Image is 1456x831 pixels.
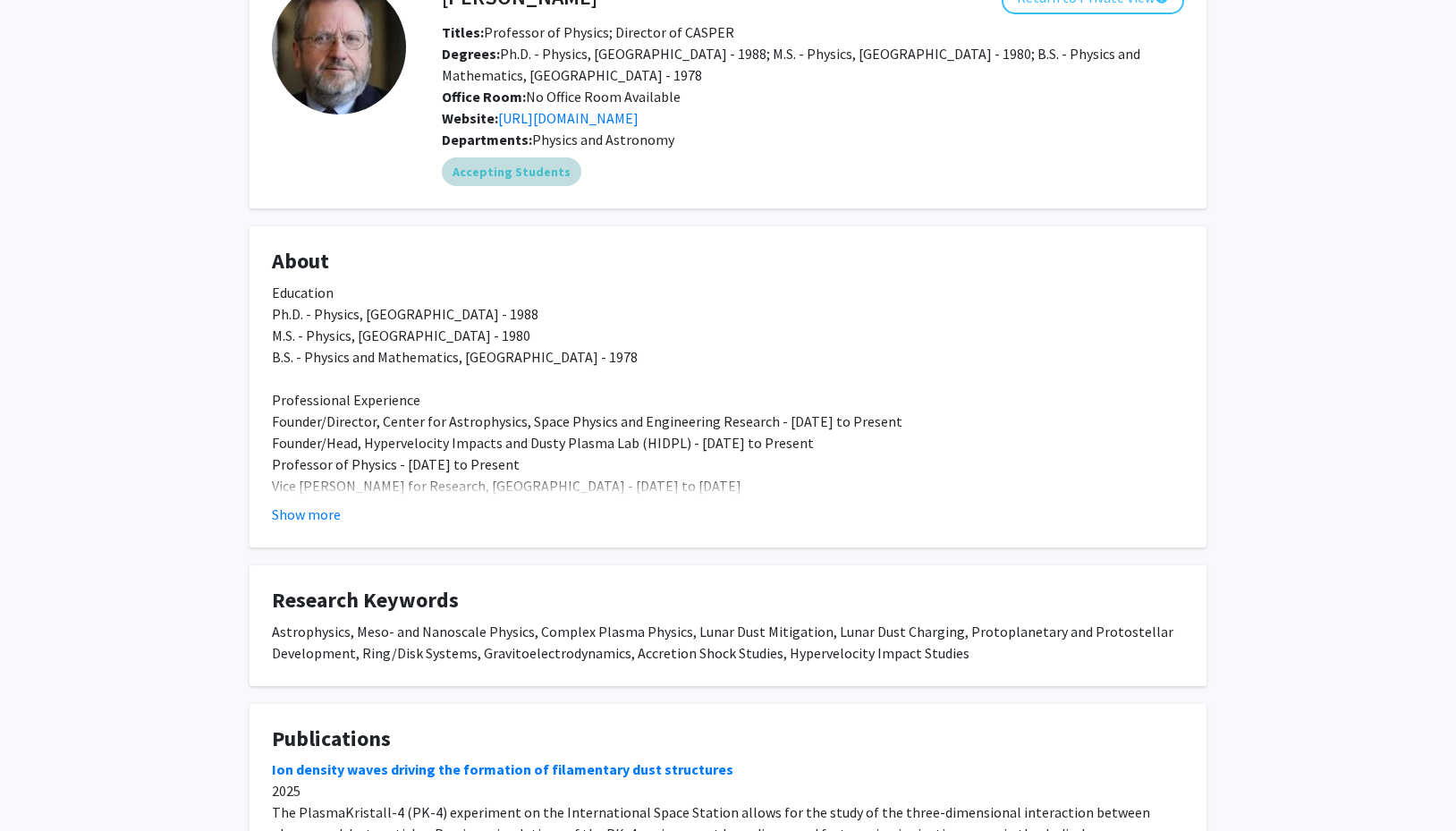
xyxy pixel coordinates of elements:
[442,23,484,41] b: Titles:
[442,45,500,63] b: Degrees:
[272,760,733,778] a: Ion density waves driving the formation of filamentary dust structures
[532,131,674,148] span: Physics and Astronomy
[442,23,734,41] span: Professor of Physics; Director of CASPER
[442,45,1140,84] span: Ph.D. - Physics, [GEOGRAPHIC_DATA] - 1988; M.S. - Physics, [GEOGRAPHIC_DATA] - 1980; B.S. - Physi...
[442,88,681,106] span: No Office Room Available
[272,621,1184,664] div: Astrophysics, Meso- and Nanoscale Physics, Complex Plasma Physics, Lunar Dust Mitigation, Lunar D...
[272,588,1184,614] h4: Research Keywords
[442,88,526,106] b: Office Room:
[498,109,639,127] a: Opens in a new tab
[272,504,341,525] button: Show more
[442,157,581,186] mat-chip: Accepting Students
[272,249,1184,275] h4: About
[442,131,532,148] b: Departments:
[442,109,498,127] b: Website:
[13,750,76,818] iframe: Chat
[272,726,1184,752] h4: Publications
